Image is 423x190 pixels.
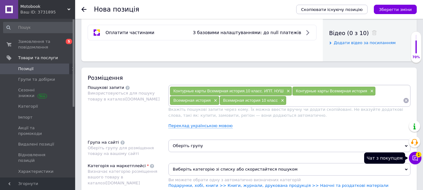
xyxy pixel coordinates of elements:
span: Контурные карты Всемирная история [296,89,367,93]
div: Група на сайті [88,140,119,145]
span: × [285,89,290,94]
div: Розміщення [88,74,410,82]
span: Оберіть групу для розміщення товару на вашому сайті [88,146,154,156]
span: × [212,98,217,103]
body: Редактор, 6EE14866-7361-47DB-AB78-80497BCFFA88 [6,6,222,32]
span: Категорії [18,104,38,109]
span: Визначає категорію розміщення вашого товару в каталозі [DOMAIN_NAME] [88,169,157,185]
div: 70% [411,55,421,59]
span: Motobook [20,4,67,9]
span: Всемирная история [173,98,211,103]
span: Групи та добірки [18,77,55,82]
span: Сезонні знижки [18,87,58,99]
span: × [279,98,284,103]
span: Видалені позиції [18,141,54,147]
span: 1 [416,152,421,157]
span: Акції та промокоди [18,125,58,136]
span: Відео (0 з 10) [329,30,369,36]
div: Ви можете обрати одну з автоматично визначених категорій [168,177,410,183]
span: Товари та послуги [18,55,58,61]
a: Подарунки, хобі, книги >> Книги, журнали, друкована продукція >> Наочні та роздаткові матеріали [168,183,389,188]
span: Використовуються для пошуку товару в каталозі [DOMAIN_NAME] [88,91,160,101]
span: Замовлення та повідомлення [18,39,58,50]
span: Оплатити частинами [106,30,154,35]
span: З базовими налаштуваннями: до null платежів [193,30,301,35]
span: Характеристики [18,169,54,174]
div: Пошукові запити [88,85,124,90]
i: Зберегти зміни [379,7,412,12]
span: Відновлення позицій [18,152,58,163]
div: Чат з покупцем [364,152,405,164]
button: Скопіювати існуючу позицію [296,5,368,14]
span: Додати відео за посиланням [334,40,396,45]
button: Чат з покупцем1 [409,152,421,164]
a: Переклад українською мовою [168,123,233,128]
span: Всемирная история 10 класс [223,98,278,103]
div: 70% Якість заповнення [411,31,421,63]
input: Пошук [3,22,74,33]
span: Оберіть групу [168,140,410,152]
div: Повернутися назад [81,7,86,12]
span: Виберіть категорію зі списку або скористайтеся пошуком [168,163,410,176]
span: Імпорт [18,115,33,120]
h1: Нова позиція [94,6,139,13]
span: Вкажіть пошукові запити через кому. Їх можна ввести вручну чи додати скопійовані. Не вказуйте дод... [168,107,403,117]
span: Контурные карты Всемирная история.10 класс. ИПТ. НУШ [173,89,284,93]
button: Зберегти зміни [374,5,417,14]
span: Скопіювати існуючу позицію [301,7,363,12]
span: 5 [66,39,72,44]
span: Позиції [18,66,34,72]
div: Ваш ID: 3731895 [20,9,75,15]
div: Категорія на маркетплейсі [88,163,146,169]
span: × [369,89,374,94]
